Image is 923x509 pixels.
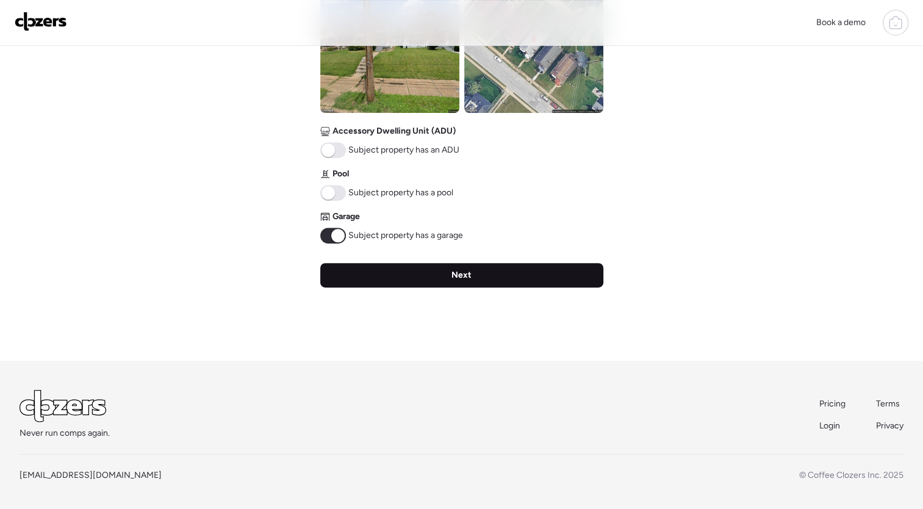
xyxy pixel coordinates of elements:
span: Pricing [819,399,846,409]
img: Logo [15,12,67,31]
img: Logo Light [20,390,106,422]
a: Privacy [876,420,903,432]
span: Subject property has a pool [348,187,453,199]
span: Garage [332,211,360,223]
a: Pricing [819,398,847,410]
a: Login [819,420,847,432]
a: Terms [876,398,903,410]
span: Book a demo [816,17,866,27]
span: Accessory Dwelling Unit (ADU) [332,125,456,137]
span: © Coffee Clozers Inc. 2025 [799,470,903,480]
span: Subject property has an ADU [348,144,459,156]
a: [EMAIL_ADDRESS][DOMAIN_NAME] [20,470,162,480]
span: Privacy [876,421,903,431]
span: Pool [332,168,349,180]
span: Terms [876,399,900,409]
span: Subject property has a garage [348,229,463,242]
span: Next [451,269,472,281]
span: Login [819,421,840,431]
span: Never run comps again. [20,427,110,439]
